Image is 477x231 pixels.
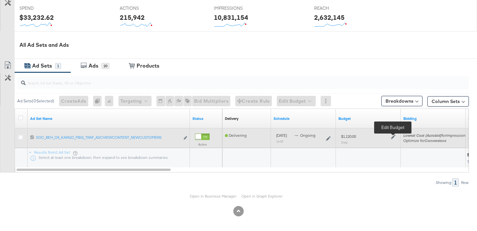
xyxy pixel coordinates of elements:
[19,41,477,49] div: All Ad Sets and Ads
[55,63,61,69] div: 1
[225,116,238,121] div: Delivery
[403,116,463,121] a: Shows your bid and optimisation settings for this Ad Set.
[381,96,422,106] button: Breakdowns
[214,13,248,22] div: 10,831,154
[314,13,345,22] div: 2,632,145
[274,116,333,121] a: Shows when your Ad Set is scheduled to deliver.
[338,116,398,121] a: Shows the current budget of Ad Set.
[461,180,469,185] div: Row
[89,62,98,70] div: Ads
[403,133,442,138] em: Lowest Cost (Autobid)
[403,133,468,138] span: for Impressions
[341,134,356,139] div: $1,120.00
[192,116,220,121] a: Shows the current state of your Ad Set.
[435,180,452,185] div: Showing:
[425,138,446,143] em: Conversions
[427,96,469,107] button: Column Sets
[225,116,238,121] a: Reflects the ability of your Ad Set to achieve delivery based on ad states, schedule and budget.
[214,5,263,11] span: IMPRESSIONS
[32,62,52,70] div: Ad Sets
[17,98,54,104] div: Ad Sets ( 0 Selected)
[26,74,429,86] input: Search Ad Set Name, ID or Objective
[36,135,180,140] div: SOC_BEH_O5_KARGO_FBIG_TRAF_ASCVIEWCONTENT_NEWCUSTOMERS
[341,140,348,144] sub: Daily
[225,133,247,138] span: Delivering
[452,178,459,186] div: 1
[403,138,468,143] div: Optimize for
[120,5,168,11] span: ACTIONS
[314,5,363,11] span: REACH
[36,135,180,142] a: SOC_BEH_O5_KARGO_FBIG_TRAF_ASCVIEWCONTENT_NEWCUSTOMERS
[120,13,145,22] div: 215,942
[241,194,283,199] a: Open in Graph Explorer
[137,62,159,70] div: Products
[19,13,54,22] div: $33,232.62
[30,116,187,121] a: Your Ad Set name.
[195,142,210,147] label: Active
[300,133,315,138] span: ongoing
[102,63,109,69] div: 20
[19,5,68,11] span: SPEND
[93,96,105,106] div: 0
[190,194,237,199] a: Open in Business Manager
[276,133,287,138] span: [DATE]
[276,139,283,143] sub: 16:00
